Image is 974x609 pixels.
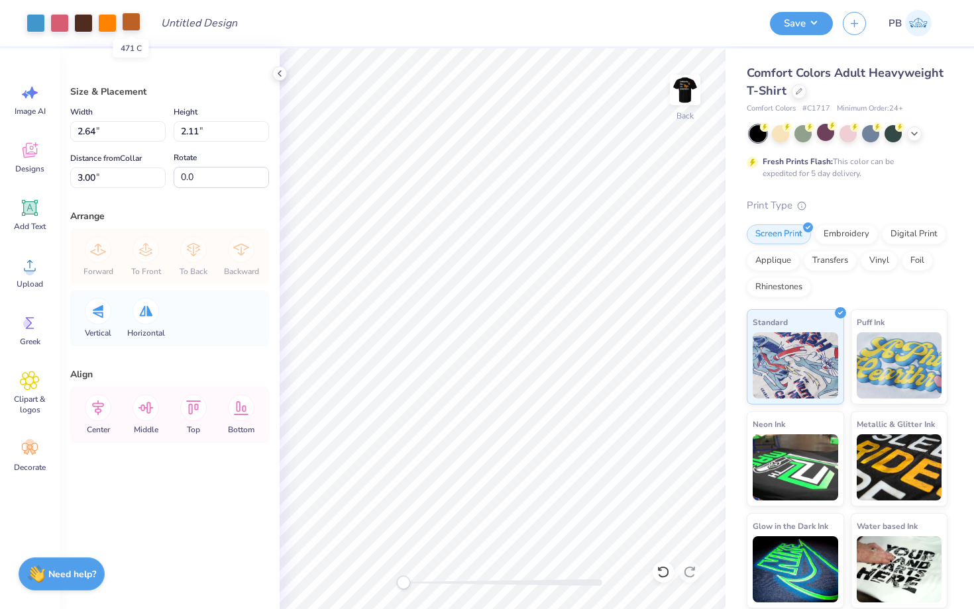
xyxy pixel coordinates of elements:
[753,519,828,533] span: Glow in the Dark Ink
[174,150,197,165] label: Rotate
[187,424,200,435] span: Top
[753,434,838,500] img: Neon Ink
[70,85,269,99] div: Size & Placement
[763,156,926,179] div: This color can be expedited for 5 day delivery.
[905,10,932,36] img: Paridhi Bajaj
[902,251,933,271] div: Foil
[48,568,96,581] strong: Need help?
[882,224,946,244] div: Digital Print
[857,315,885,329] span: Puff Ink
[857,332,942,398] img: Puff Ink
[837,103,903,115] span: Minimum Order: 24 +
[70,150,142,166] label: Distance from Collar
[815,224,878,244] div: Embroidery
[857,417,935,431] span: Metallic & Glitter Ink
[150,10,248,36] input: Untitled Design
[397,576,410,589] div: Accessibility label
[747,198,947,213] div: Print Type
[753,315,788,329] span: Standard
[753,536,838,602] img: Glow in the Dark Ink
[174,104,197,120] label: Height
[857,536,942,602] img: Water based Ink
[753,417,785,431] span: Neon Ink
[857,434,942,500] img: Metallic & Glitter Ink
[85,328,111,338] span: Vertical
[763,156,833,167] strong: Fresh Prints Flash:
[87,424,110,435] span: Center
[747,103,796,115] span: Comfort Colors
[20,336,40,347] span: Greek
[747,65,944,99] span: Comfort Colors Adult Heavyweight T-Shirt
[15,106,46,117] span: Image AI
[14,221,46,232] span: Add Text
[747,224,811,244] div: Screen Print
[70,367,269,381] div: Align
[883,10,938,36] a: PB
[14,462,46,473] span: Decorate
[747,251,800,271] div: Applique
[672,77,698,103] img: Back
[70,104,93,120] label: Width
[134,424,158,435] span: Middle
[113,39,149,58] div: 471 C
[804,251,857,271] div: Transfers
[70,209,269,223] div: Arrange
[17,279,43,289] span: Upload
[857,519,918,533] span: Water based Ink
[15,164,44,174] span: Designs
[861,251,898,271] div: Vinyl
[676,110,694,122] div: Back
[753,332,838,398] img: Standard
[747,277,811,297] div: Rhinestones
[228,424,254,435] span: Bottom
[770,12,833,35] button: Save
[802,103,830,115] span: # C1717
[8,394,52,415] span: Clipart & logos
[127,328,165,338] span: Horizontal
[889,16,902,31] span: PB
